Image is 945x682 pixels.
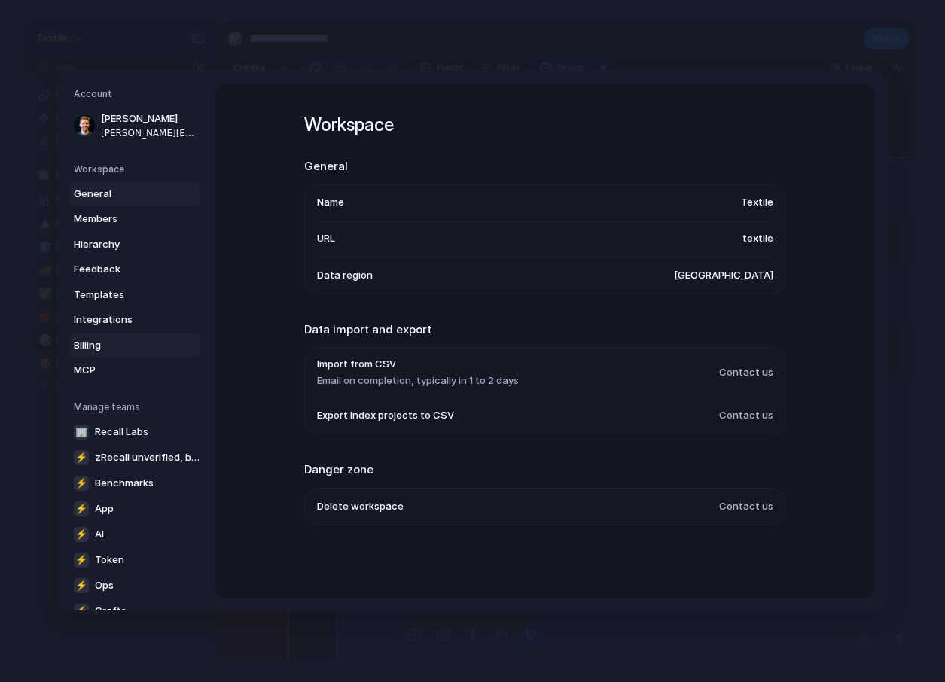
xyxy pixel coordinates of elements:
span: Email on completion, typically in 1 to 2 days [317,373,519,388]
a: MCP [69,358,200,382]
a: ⚡Crafts [69,598,208,623]
a: Feedback [69,257,200,282]
a: General [69,181,200,206]
h2: General [304,158,786,175]
span: Recall Labs [95,424,148,439]
a: ⚡Benchmarks [69,470,208,495]
span: Crafts [95,603,127,618]
a: ⚡zRecall unverified, backlog, canceled [69,445,208,469]
div: ⚡ [74,526,89,541]
span: Contact us [719,364,773,379]
h5: Manage teams [74,400,200,413]
span: Import from CSV [317,357,519,372]
span: Billing [74,337,170,352]
span: Integrations [74,312,170,327]
h5: Workspace [74,162,200,175]
div: ⚡ [74,501,89,516]
a: Hierarchy [69,232,200,256]
div: ⚡ [74,577,89,592]
h5: Account [74,87,200,101]
span: Name [317,195,344,210]
a: ⚡Token [69,547,208,571]
span: Textile [741,195,773,210]
a: ⚡AI [69,522,208,546]
span: textile [742,231,773,246]
span: Members [74,212,170,227]
a: Templates [69,282,200,306]
h2: Danger zone [304,461,786,479]
div: ⚡ [74,552,89,567]
span: [PERSON_NAME][EMAIL_ADDRESS][DOMAIN_NAME] [101,126,197,139]
a: [PERSON_NAME][PERSON_NAME][EMAIL_ADDRESS][DOMAIN_NAME] [69,107,200,145]
span: [PERSON_NAME] [101,111,197,126]
span: URL [317,231,335,246]
span: Hierarchy [74,236,170,251]
span: MCP [74,363,170,378]
div: ⚡ [74,475,89,490]
span: [GEOGRAPHIC_DATA] [674,267,773,282]
span: Feedback [74,262,170,277]
h1: Workspace [304,111,786,139]
span: General [74,186,170,201]
span: Token [95,552,124,567]
span: Data region [317,267,373,282]
div: 🏢 [74,424,89,439]
span: Ops [95,577,114,592]
h2: Data import and export [304,321,786,338]
span: App [95,501,114,516]
span: Benchmarks [95,475,154,490]
span: Templates [74,287,170,302]
div: ⚡ [74,603,89,618]
span: Delete workspace [317,498,404,513]
a: ⚡Ops [69,573,208,597]
span: zRecall unverified, backlog, canceled [95,449,203,464]
a: Billing [69,333,200,357]
a: Integrations [69,308,200,332]
div: ⚡ [74,449,89,464]
a: 🏢Recall Labs [69,419,208,443]
span: Contact us [719,408,773,423]
span: AI [95,526,104,541]
span: Export Index projects to CSV [317,408,454,423]
a: Members [69,207,200,231]
a: ⚡App [69,496,208,520]
span: Contact us [719,498,773,513]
